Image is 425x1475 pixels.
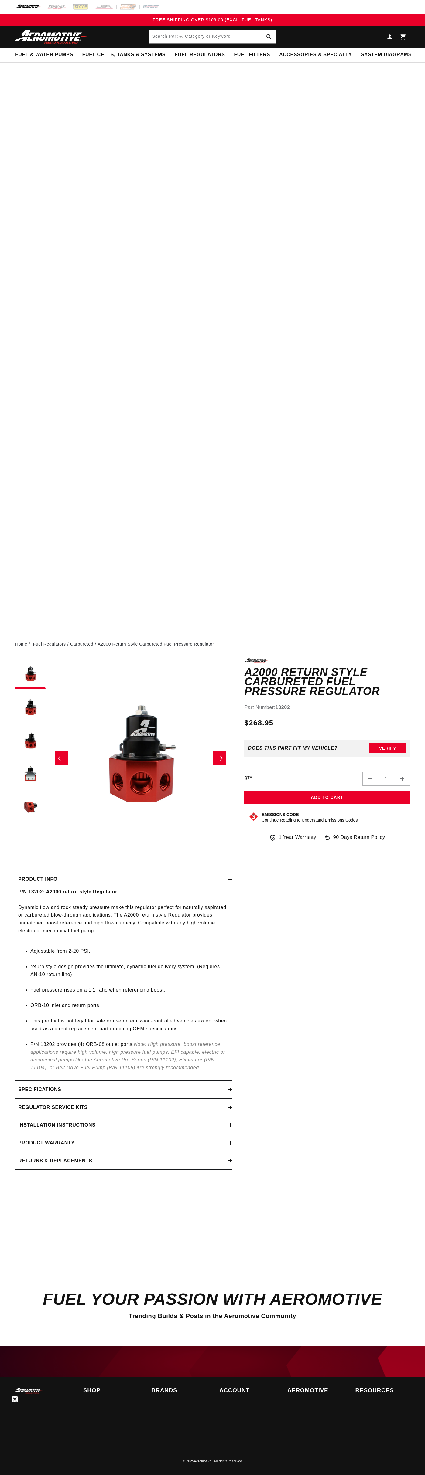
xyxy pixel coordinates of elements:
[15,1134,232,1152] summary: Product warranty
[82,52,166,58] span: Fuel Cells, Tanks & Systems
[15,641,27,647] a: Home
[262,812,358,823] button: Emissions CodeContinue Reading to Understand Emissions Codes
[279,833,316,841] span: 1 Year Warranty
[18,1121,95,1129] h2: Installation Instructions
[333,833,385,847] span: 90 Days Return Policy
[15,1152,232,1170] summary: Returns & replacements
[30,1040,229,1071] li: P/N 13202 provides (4) ORB-08 outlet ports.
[279,52,352,58] span: Accessories & Specialty
[15,888,232,1072] div: Dynamic flow and rock steady pressure make this regulator perfect for naturally aspirated or carb...
[15,1116,232,1134] summary: Installation Instructions
[275,48,356,62] summary: Accessories & Specialty
[183,1460,213,1463] small: © 2025 .
[355,1388,410,1393] summary: Resources
[55,751,68,765] button: Slide left
[13,30,89,44] img: Aeromotive
[262,817,358,823] p: Continue Reading to Understand Emissions Codes
[213,751,226,765] button: Slide right
[15,725,46,755] button: Load image 3 in gallery view
[15,641,410,647] nav: breadcrumbs
[18,889,117,894] strong: P/N 13202: A2000 return style Regulator
[244,775,252,781] label: QTY
[15,52,73,58] span: Fuel & Water Pumps
[356,48,416,62] summary: System Diagrams
[324,833,385,847] a: 90 Days Return Policy
[170,48,229,62] summary: Fuel Regulators
[249,812,259,822] img: Emissions code
[234,52,270,58] span: Fuel Filters
[13,1388,43,1394] img: Aeromotive
[244,791,410,804] button: Add to Cart
[18,1139,75,1147] h2: Product warranty
[15,792,46,822] button: Load image 5 in gallery view
[30,1002,229,1009] li: ORB-10 inlet and return ports.
[11,48,78,62] summary: Fuel & Water Pumps
[33,641,70,647] li: Fuel Regulators
[70,641,98,647] li: Carbureted
[276,705,290,710] strong: 13202
[244,667,410,696] h1: A2000 Return Style Carbureted Fuel Pressure Regulator
[18,875,57,883] h2: Product Info
[219,1388,274,1393] summary: Account
[30,963,229,978] li: return style design provides the ultimate, dynamic fuel delivery system. (Requires AN-10 return l...
[78,48,170,62] summary: Fuel Cells, Tanks & Systems
[30,1042,225,1070] em: Note: High pressure, boost reference applications require high volume, high pressure fuel pumps. ...
[15,658,232,858] media-gallery: Gallery Viewer
[30,947,229,955] li: Adjustable from 2-20 PSI.
[15,870,232,888] summary: Product Info
[244,717,273,728] span: $268.95
[15,1292,410,1306] h2: Fuel Your Passion with Aeromotive
[229,48,275,62] summary: Fuel Filters
[30,986,229,994] li: Fuel pressure rises on a 1:1 ratio when referencing boost.
[15,1081,232,1098] summary: Specifications
[15,758,46,789] button: Load image 4 in gallery view
[214,1460,242,1463] small: All rights reserved
[83,1388,138,1393] summary: Shop
[18,1104,87,1111] h2: Regulator Service Kits
[98,641,214,647] li: A2000 Return Style Carbureted Fuel Pressure Regulator
[262,30,276,43] button: Search Part #, Category or Keyword
[244,704,410,711] div: Part Number:
[15,1099,232,1116] summary: Regulator Service Kits
[18,1086,61,1094] h2: Specifications
[149,30,276,43] input: Search Part #, Category or Keyword
[15,692,46,722] button: Load image 2 in gallery view
[15,658,46,689] button: Load image 1 in gallery view
[151,1388,206,1393] summary: Brands
[153,17,272,22] span: FREE SHIPPING OVER $109.00 (EXCL. FUEL TANKS)
[18,1157,92,1165] h2: Returns & replacements
[269,833,316,841] a: 1 Year Warranty
[30,1017,229,1032] li: This product is not legal for sale or use on emission-controlled vehicles except when used as a d...
[361,52,411,58] span: System Diagrams
[175,52,225,58] span: Fuel Regulators
[248,745,338,751] div: Does This part fit My vehicle?
[287,1388,342,1393] summary: Aeromotive
[129,1313,296,1319] span: Trending Builds & Posts in the Aeromotive Community
[194,1460,212,1463] a: Aeromotive
[262,812,299,817] strong: Emissions Code
[369,743,406,753] button: Verify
